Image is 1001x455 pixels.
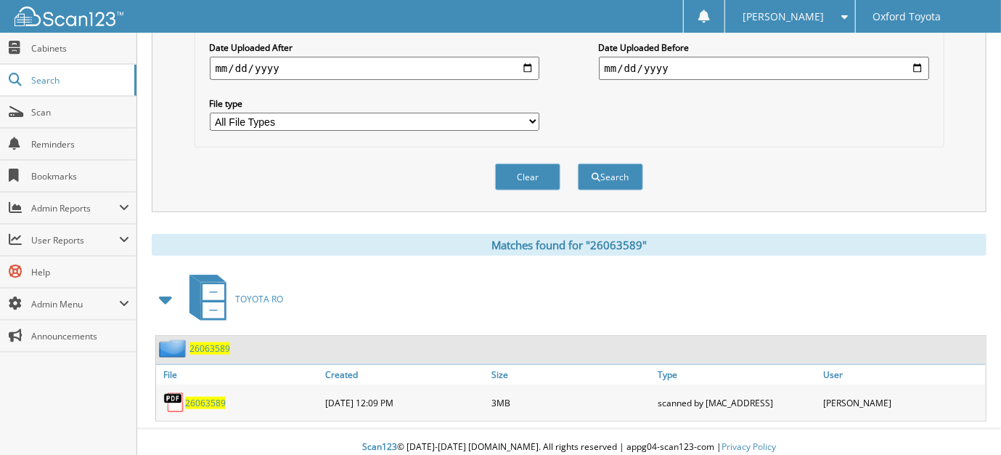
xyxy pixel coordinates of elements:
input: start [210,57,540,80]
div: Matches found for "26063589" [152,234,986,256]
input: end [599,57,929,80]
img: scan123-logo-white.svg [15,7,123,26]
a: 26063589 [185,397,226,409]
span: Oxford Toyota [873,12,941,21]
label: File type [210,97,540,110]
span: User Reports [31,234,119,246]
span: Scan [31,106,129,118]
a: 26063589 [189,342,230,355]
button: Search [578,164,643,190]
a: TOYOTA RO [181,270,283,328]
label: Date Uploaded Before [599,41,929,54]
img: folder2.png [159,339,189,358]
span: Reminders [31,138,129,150]
div: scanned by [MAC_ADDRESS] [654,388,820,417]
a: Created [322,365,489,384]
span: Cabinets [31,42,129,55]
span: Scan123 [362,440,397,453]
a: Size [488,365,654,384]
span: Help [31,266,129,278]
a: Privacy Policy [722,440,776,453]
div: [DATE] 12:09 PM [322,388,489,417]
span: [PERSON_NAME] [743,12,824,21]
span: Announcements [31,330,129,342]
iframe: Chat Widget [928,385,1001,455]
span: Search [31,74,127,86]
a: File [156,365,322,384]
a: User [820,365,986,384]
span: Admin Reports [31,202,119,214]
span: TOYOTA RO [235,293,283,305]
div: [PERSON_NAME] [820,388,986,417]
img: PDF.png [163,392,185,414]
label: Date Uploaded After [210,41,540,54]
span: Admin Menu [31,298,119,310]
a: Type [654,365,820,384]
div: 3MB [488,388,654,417]
span: Bookmarks [31,170,129,182]
button: Clear [495,164,560,190]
